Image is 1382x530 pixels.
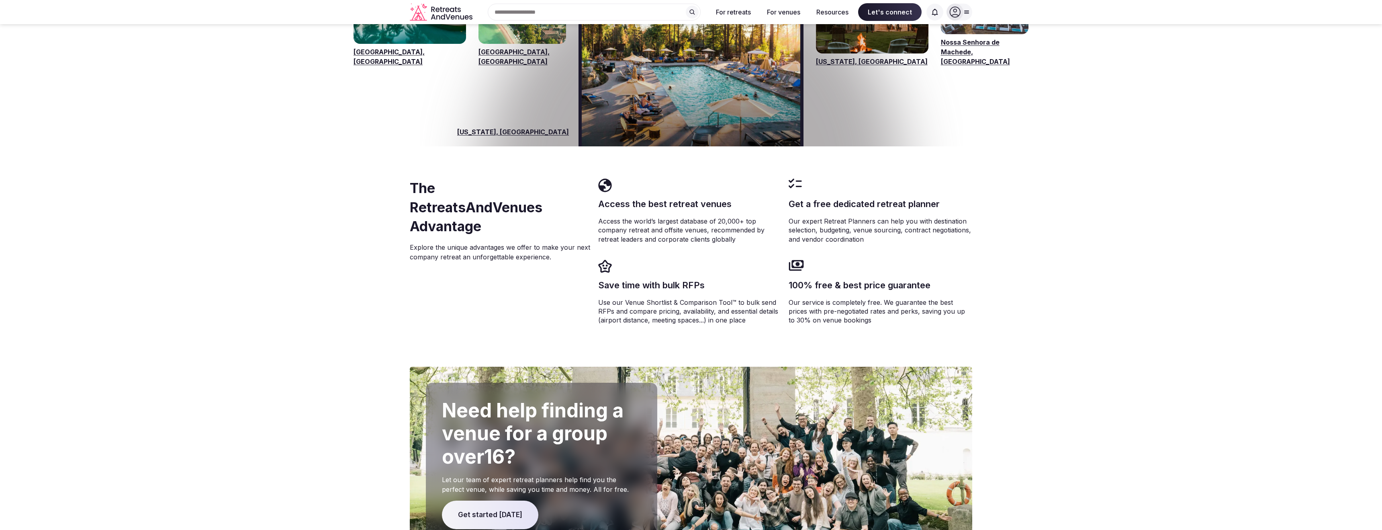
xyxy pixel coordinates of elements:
[442,475,641,494] p: Let our team of expert retreat planners help find you the perfect venue, while saving you time an...
[457,127,569,137] span: [US_STATE], [GEOGRAPHIC_DATA]
[598,298,782,325] p: Use our Venue Shortlist & Comparison Tool™ to bulk send RFPs and compare pricing, availability, a...
[478,47,566,66] a: [GEOGRAPHIC_DATA], [GEOGRAPHIC_DATA]
[761,3,807,21] button: For venues
[816,57,928,66] a: [US_STATE], [GEOGRAPHIC_DATA]
[789,279,972,292] h3: 100% free & best price guarantee
[598,198,782,210] h3: Access the best retreat venues
[442,399,641,468] h2: Need help finding a venue for a group over 16 ?
[410,242,592,262] p: Explore the unique advantages we offer to make your next company retreat an unforgettable experie...
[442,501,538,530] span: Get started [DATE]
[410,179,592,236] h2: The RetreatsAndVenues Advantage
[858,3,922,21] span: Let's connect
[354,47,466,66] a: [GEOGRAPHIC_DATA], [GEOGRAPHIC_DATA]
[410,3,474,21] svg: Retreats and Venues company logo
[789,198,972,210] h3: Get a free dedicated retreat planner
[789,217,972,244] p: Our expert Retreat Planners can help you with destination selection, budgeting, venue sourcing, c...
[810,3,855,21] button: Resources
[598,217,782,244] p: Access the world’s largest database of 20,000+ top company retreat and offsite venues, recommende...
[941,37,1028,66] a: Nossa Senhora de Machede, [GEOGRAPHIC_DATA]
[410,3,474,21] a: Visit the homepage
[442,511,538,519] a: Get started [DATE]
[709,3,757,21] button: For retreats
[598,279,782,292] h3: Save time with bulk RFPs
[789,298,972,325] p: Our service is completely free. We guarantee the best prices with pre-negotiated rates and perks,...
